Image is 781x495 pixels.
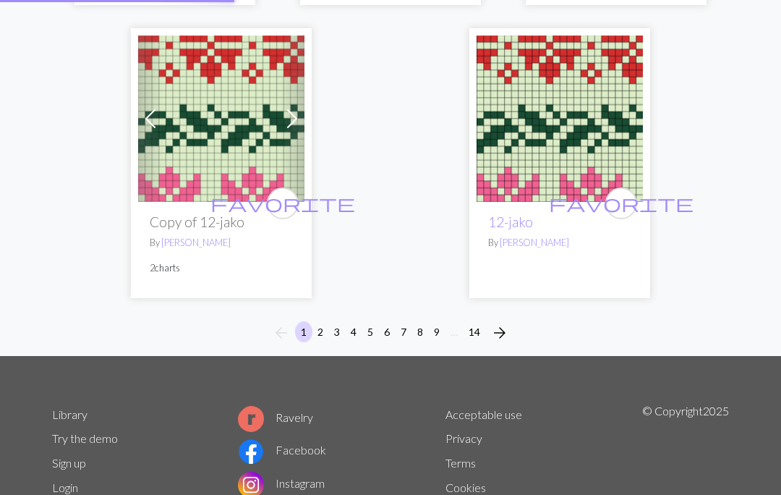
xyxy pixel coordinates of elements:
[150,236,293,250] p: By
[52,431,118,445] a: Try the demo
[488,236,631,250] p: By
[428,321,445,342] button: 9
[477,35,643,202] img: 12-jako
[210,192,355,214] span: favorite
[52,481,78,494] a: Login
[485,321,514,344] button: Next
[161,237,231,248] a: [PERSON_NAME]
[312,321,329,342] button: 2
[549,189,693,218] i: favourite
[328,321,346,342] button: 3
[445,431,482,445] a: Privacy
[150,261,293,275] p: 2 charts
[488,213,533,230] a: 12-jako
[445,481,486,494] a: Cookies
[345,321,362,342] button: 4
[463,321,486,342] button: 14
[605,187,637,219] button: favourite
[445,456,476,470] a: Terms
[477,110,643,124] a: 12-jako
[238,406,264,432] img: Ravelry logo
[238,476,325,490] a: Instagram
[295,321,312,342] button: 1
[395,321,412,342] button: 7
[500,237,569,248] a: [PERSON_NAME]
[138,110,304,124] a: 12-jako
[238,443,326,457] a: Facebook
[445,407,522,421] a: Acceptable use
[378,321,396,342] button: 6
[210,189,355,218] i: favourite
[238,439,264,465] img: Facebook logo
[52,456,86,470] a: Sign up
[238,410,313,424] a: Ravelry
[549,192,693,214] span: favorite
[52,407,88,421] a: Library
[411,321,429,342] button: 8
[362,321,379,342] button: 5
[150,213,293,230] h2: Copy of 12-jako
[138,35,304,202] img: 12-jako
[267,321,514,344] nav: Page navigation
[267,187,299,219] button: favourite
[491,323,508,343] span: arrow_forward
[491,324,508,342] i: Next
